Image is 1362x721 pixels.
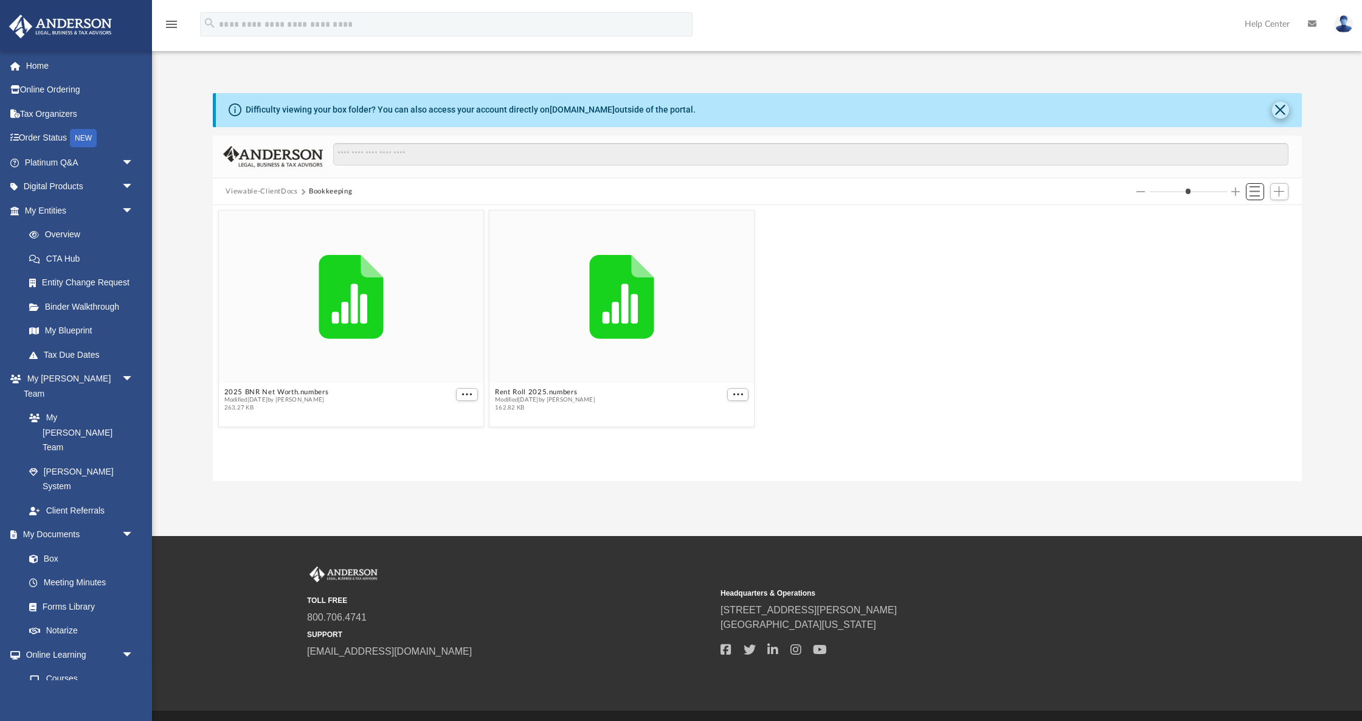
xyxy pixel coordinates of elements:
a: Order StatusNEW [9,126,152,151]
a: Online Ordering [9,78,152,102]
a: [DOMAIN_NAME] [550,105,615,114]
a: Overview [17,223,152,247]
button: Increase column size [1231,187,1240,196]
a: Notarize [17,619,146,643]
button: Add [1270,183,1288,200]
a: Tax Organizers [9,102,152,126]
span: arrow_drop_down [122,367,146,392]
img: User Pic [1335,15,1353,33]
a: Platinum Q&Aarrow_drop_down [9,150,152,175]
small: Headquarters & Operations [721,588,1125,599]
a: [STREET_ADDRESS][PERSON_NAME] [721,605,897,615]
button: More options [456,388,478,401]
i: menu [164,17,179,32]
img: Anderson Advisors Platinum Portal [5,15,116,38]
a: Home [9,54,152,78]
span: 263.27 KB [224,404,328,412]
a: My Documentsarrow_drop_down [9,523,146,547]
small: TOLL FREE [307,595,712,606]
input: Column size [1149,187,1228,196]
a: Entity Change Request [17,271,152,295]
a: My Blueprint [17,319,146,343]
a: My [PERSON_NAME] Team [17,406,140,460]
a: Client Referrals [17,498,146,523]
a: [GEOGRAPHIC_DATA][US_STATE] [721,619,876,630]
a: My [PERSON_NAME] Teamarrow_drop_down [9,367,146,406]
a: Box [17,546,140,571]
a: My Entitiesarrow_drop_down [9,198,152,223]
a: [EMAIL_ADDRESS][DOMAIN_NAME] [307,646,472,657]
button: More options [727,388,748,401]
a: Binder Walkthrough [17,294,152,319]
span: 162.82 KB [495,404,595,412]
button: Bookkeeping [309,186,352,197]
button: Switch to List View [1246,183,1264,200]
span: arrow_drop_down [122,150,146,175]
img: Anderson Advisors Platinum Portal [307,566,380,582]
a: CTA Hub [17,246,152,271]
button: Rent Roll 2025.numbers [495,388,595,396]
button: Close [1272,102,1289,119]
a: Tax Due Dates [17,343,152,367]
a: [PERSON_NAME] System [17,459,146,498]
a: 800.706.4741 [307,612,367,622]
button: 2025 BNR Net Worth.numbers [224,388,328,396]
a: Digital Productsarrow_drop_down [9,175,152,199]
a: Meeting Minutes [17,571,146,595]
a: Online Learningarrow_drop_down [9,643,146,667]
span: arrow_drop_down [122,198,146,223]
div: grid [213,205,1302,482]
button: Decrease column size [1136,187,1145,196]
div: Difficulty viewing your box folder? You can also access your account directly on outside of the p... [246,103,696,116]
i: search [203,16,216,30]
input: Search files and folders [333,143,1288,166]
span: Modified [DATE] by [PERSON_NAME] [224,396,328,404]
span: Modified [DATE] by [PERSON_NAME] [495,396,595,404]
button: Viewable-ClientDocs [226,186,297,197]
a: Forms Library [17,594,140,619]
span: arrow_drop_down [122,175,146,200]
a: menu [164,23,179,32]
span: arrow_drop_down [122,523,146,548]
span: arrow_drop_down [122,643,146,667]
div: NEW [70,129,97,147]
small: SUPPORT [307,629,712,640]
a: Courses [17,667,146,691]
